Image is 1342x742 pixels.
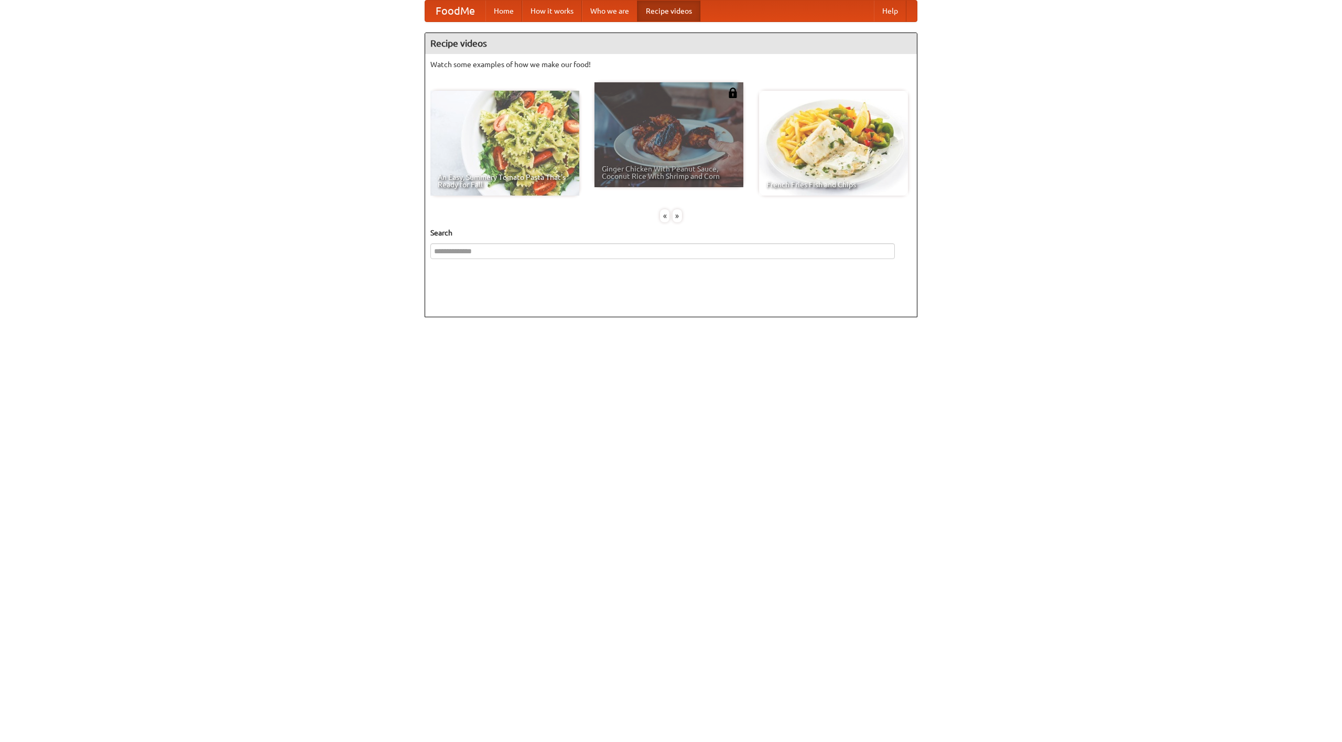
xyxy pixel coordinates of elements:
[485,1,522,21] a: Home
[522,1,582,21] a: How it works
[673,209,682,222] div: »
[637,1,700,21] a: Recipe videos
[425,33,917,54] h4: Recipe videos
[582,1,637,21] a: Who we are
[874,1,906,21] a: Help
[425,1,485,21] a: FoodMe
[430,91,579,196] a: An Easy, Summery Tomato Pasta That's Ready for Fall
[759,91,908,196] a: French Fries Fish and Chips
[430,228,912,238] h5: Search
[766,181,901,188] span: French Fries Fish and Chips
[660,209,669,222] div: «
[430,59,912,70] p: Watch some examples of how we make our food!
[728,88,738,98] img: 483408.png
[438,174,572,188] span: An Easy, Summery Tomato Pasta That's Ready for Fall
